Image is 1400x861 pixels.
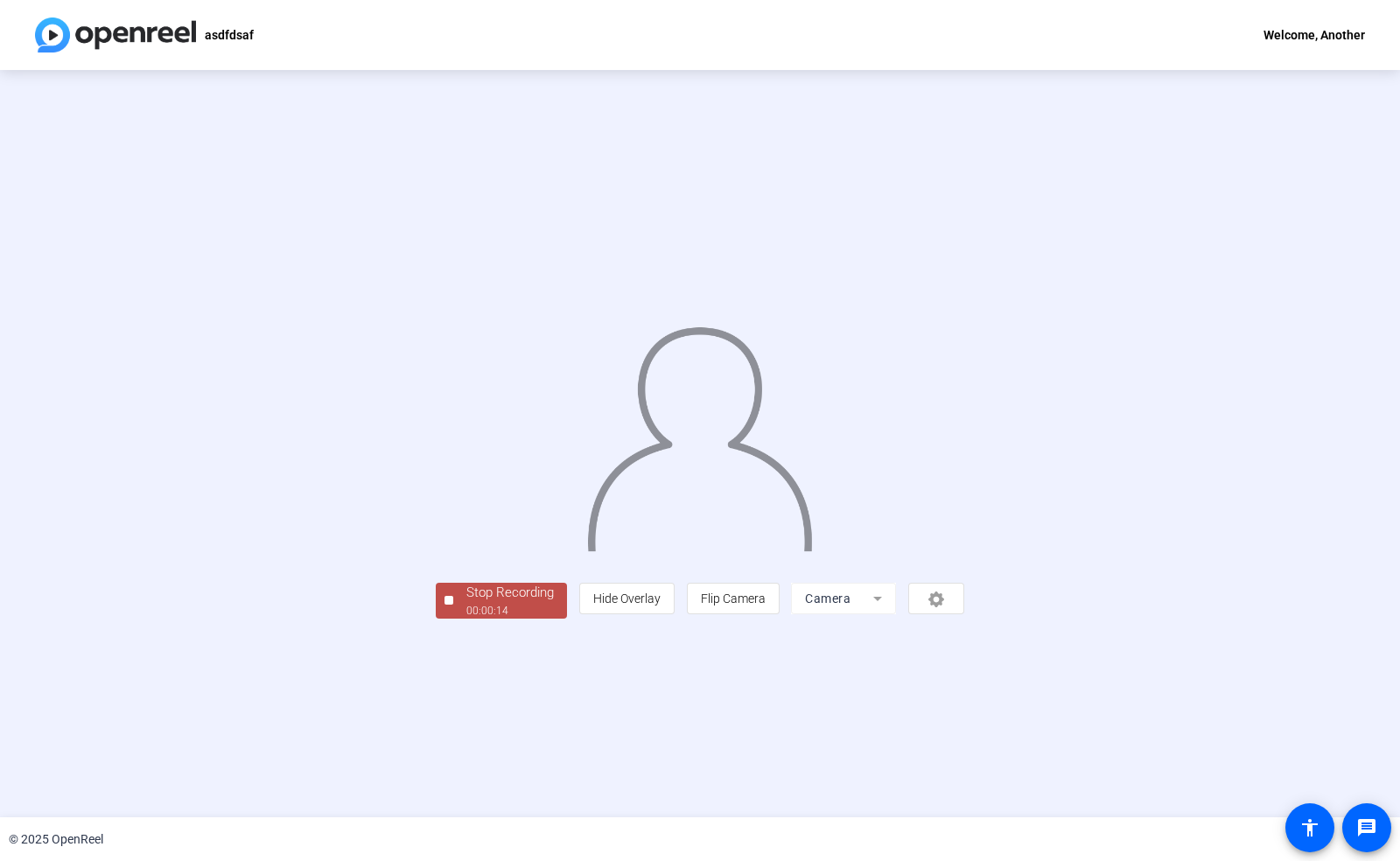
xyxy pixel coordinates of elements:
[436,583,567,619] button: Stop Recording00:00:14
[466,583,554,603] div: Stop Recording
[205,24,254,45] p: asdfdsaf
[9,830,103,849] div: © 2025 OpenReel
[466,603,554,619] div: 00:00:14
[35,17,196,52] img: OpenReel logo
[1299,817,1320,838] mat-icon: accessibility
[585,313,814,551] img: overlay
[579,583,675,614] button: Hide Overlay
[593,591,661,605] span: Hide Overlay
[1263,24,1365,45] div: Welcome, Another
[687,583,780,614] button: Flip Camera
[701,591,766,605] span: Flip Camera
[1356,817,1377,838] mat-icon: message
